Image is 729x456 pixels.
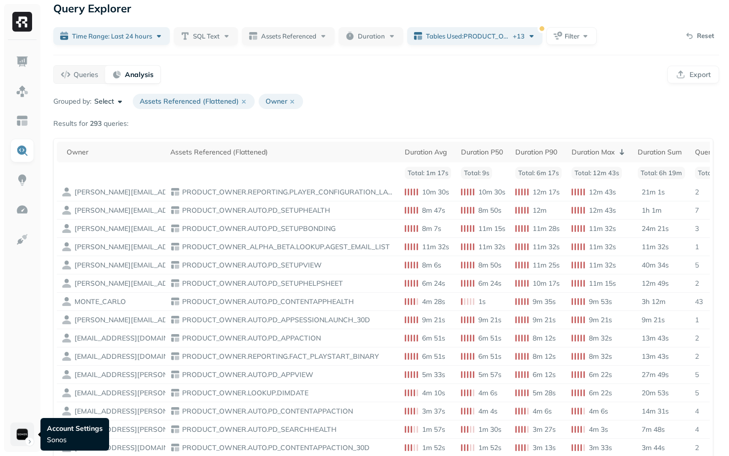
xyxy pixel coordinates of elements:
span: Filter [565,32,579,41]
p: 12m 49s [642,279,669,288]
p: 11m 32s [589,242,616,252]
p: 11m 25s [533,261,560,270]
img: table [170,351,180,361]
p: 6m 24s [478,279,501,288]
p: 8m 32s [589,352,612,361]
button: Filter [546,27,597,45]
p: 10m 30s [422,188,449,197]
p: Total: 6h 19m [638,167,685,179]
p: Sonos [47,435,103,445]
p: 13m 43s [642,334,669,343]
div: Duration P50 [461,148,505,157]
img: Asset Explorer [16,114,29,127]
p: 20m 53s [642,388,669,398]
span: 293 [90,119,102,128]
p: 6m 12s [533,370,556,380]
p: 5m 28s [533,388,556,398]
img: table [170,187,180,197]
button: Select [94,97,125,107]
p: 12m 43s [589,188,616,197]
p: 8m 12s [533,334,556,343]
img: Sonos [15,427,29,441]
p: 40m 34s [642,261,669,270]
p: 8m 32s [589,334,612,343]
p: 10m 30s [478,188,505,197]
div: Assets Referenced (Flattened) [170,148,395,157]
p: 13m 43s [642,352,669,361]
p: PRODUCT_OWNER.AUTO.PD_SETUPBONDING [180,224,395,233]
p: 6m 51s [422,334,445,343]
button: Reset [680,28,719,44]
p: STAWONEZVI@SONOS.COM [75,443,173,453]
p: 9m 21s [642,315,665,325]
img: table [170,406,180,416]
p: 1m 52s [478,443,501,453]
p: Analysis [125,70,153,79]
p: Total: 6m 17s [515,167,562,179]
p: 9m 21s [422,315,445,325]
p: PRODUCT_OWNER.AUTO.PD_CONTENTAPPHEALTH [180,297,395,306]
img: table [170,205,180,215]
p: PRODUCT_OWNER.AUTO.PD_APPACTION [180,334,395,343]
p: PRODUCT_OWNER.AUTO.PD_CONTENTAPPACTION [180,407,395,416]
p: 21m 1s [642,188,665,197]
p: STAWONEZVI@SONOS.COM [75,334,173,343]
span: + 13 [513,32,525,41]
p: 6m 51s [478,352,501,361]
p: Account Settings [47,424,103,433]
img: table [170,333,180,343]
img: table [170,388,180,398]
p: 9m 35s [533,297,556,306]
p: 6m 22s [589,370,612,380]
p: Total: 1m 17s [405,167,451,179]
p: 1h 1m [642,206,661,215]
p: 27m 49s [642,370,669,380]
div: Duration Sum [638,148,685,157]
p: 11m 15s [589,279,616,288]
p: 3m 27s [533,425,556,434]
p: NII.BANNERMAN@SONOS.COM [75,388,173,398]
p: 10m 17s [533,279,560,288]
span: Duration [358,32,385,41]
p: STAWONEZVI@SONOS.COM [75,352,173,361]
p: 1m 30s [478,425,501,434]
button: Time Range: Last 24 hours [53,27,170,45]
p: Grouped by: [53,97,91,106]
img: table [170,278,180,288]
p: 8m 12s [533,352,556,361]
p: PRODUCT_OWNER.REPORTING.FACT_PLAYSTART_BINARY [180,352,395,361]
p: 9m 21s [589,315,612,325]
p: Owner [259,94,303,109]
p: ROGER.BISCHOFF@SONOS.COM [75,261,173,270]
p: 5m 57s [478,370,501,380]
p: PRODUCT_OWNER.AUTO.PD_CONTENTAPPACTION_30D [180,443,395,453]
img: table [170,242,180,252]
p: 4m 10s [422,388,445,398]
p: PRODUCT_OWNER.AUTO.PD_APPSESSIONLAUNCH_30D [180,315,395,325]
div: Owner [67,148,160,157]
p: ROGER.BISCHOFF@SONOS.COM [75,242,173,252]
p: Total: 9s [461,167,492,179]
p: 6m 51s [422,352,445,361]
p: 4m 6s [533,407,552,416]
p: 3m 13s [533,443,556,453]
p: MONTE_CARLO [75,297,126,306]
img: table [170,443,180,453]
p: 8m 6s [422,261,441,270]
p: 8m 7s [422,224,441,233]
p: 3m 44s [642,443,665,453]
div: Duration Max [572,146,628,158]
p: 11m 32s [422,242,449,252]
span: Time Range: Last 24 hours [72,32,152,41]
span: Tables Used : PRODUCT_OWNER.MAIN.PD_SDKHEALTH ... [426,32,511,41]
p: PRODUCT_OWNER_ALPHA_BETA.LOOKUP.AGEST_EMAIL_LIST [180,242,395,252]
p: 11m 28s [533,224,560,233]
p: 11m 32s [533,242,560,252]
p: 24m 21s [642,224,669,233]
p: 11m 32s [589,224,616,233]
img: Insights [16,174,29,187]
p: 7m 48s [642,425,665,434]
div: Duration Avg [405,148,451,157]
img: table [170,260,180,270]
p: ROGER.BISCHOFF@SONOS.COM [75,279,173,288]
